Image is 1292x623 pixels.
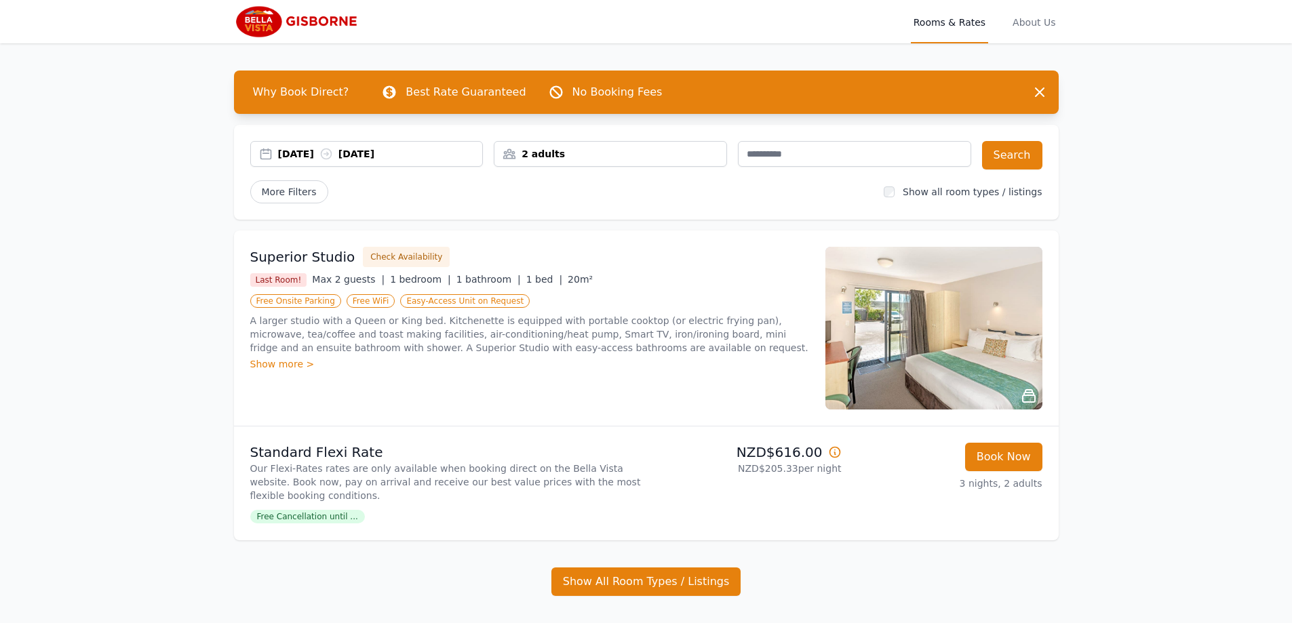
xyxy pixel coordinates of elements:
[250,443,641,462] p: Standard Flexi Rate
[406,84,526,100] p: Best Rate Guaranteed
[250,314,809,355] p: A larger studio with a Queen or King bed. Kitchenette is equipped with portable cooktop (or elect...
[250,180,328,203] span: More Filters
[234,5,364,38] img: Bella Vista Gisborne
[526,274,562,285] span: 1 bed |
[250,247,355,266] h3: Superior Studio
[278,147,483,161] div: [DATE] [DATE]
[312,274,385,285] span: Max 2 guests |
[250,510,365,523] span: Free Cancellation until ...
[965,443,1042,471] button: Book Now
[242,79,360,106] span: Why Book Direct?
[652,443,842,462] p: NZD$616.00
[250,294,341,308] span: Free Onsite Parking
[250,273,307,287] span: Last Room!
[456,274,521,285] span: 1 bathroom |
[551,567,741,596] button: Show All Room Types / Listings
[853,477,1042,490] p: 3 nights, 2 adults
[568,274,593,285] span: 20m²
[390,274,451,285] span: 1 bedroom |
[572,84,663,100] p: No Booking Fees
[652,462,842,475] p: NZD$205.33 per night
[250,462,641,502] p: Our Flexi-Rates rates are only available when booking direct on the Bella Vista website. Book now...
[400,294,530,308] span: Easy-Access Unit on Request
[347,294,395,308] span: Free WiFi
[903,186,1042,197] label: Show all room types / listings
[363,247,450,267] button: Check Availability
[494,147,726,161] div: 2 adults
[982,141,1042,169] button: Search
[250,357,809,371] div: Show more >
